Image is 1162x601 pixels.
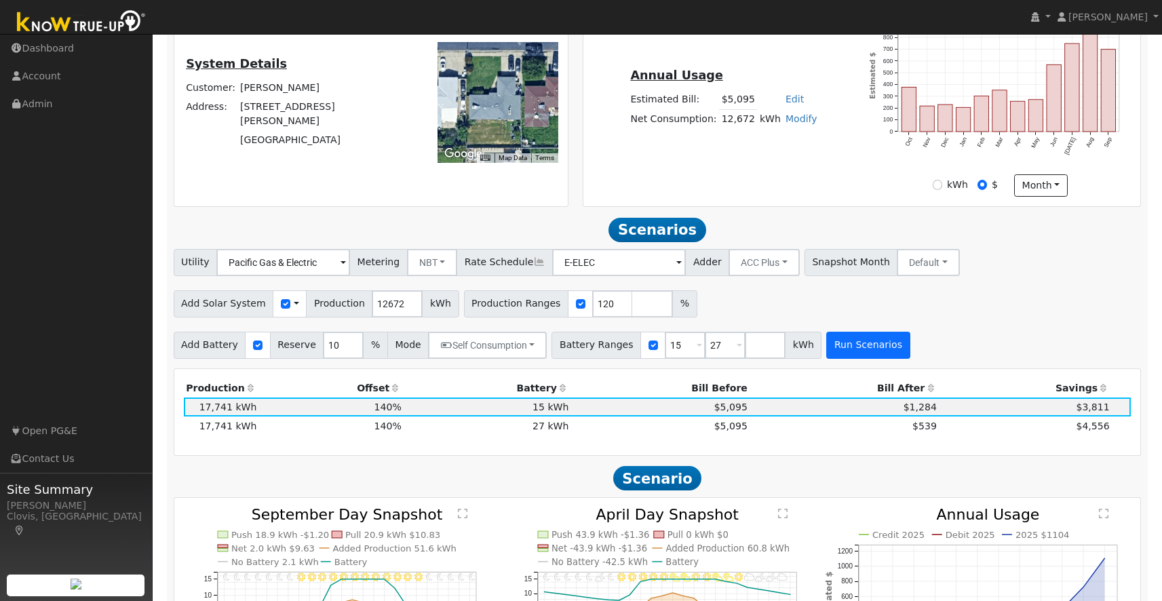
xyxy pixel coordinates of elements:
span: $1,284 [904,402,937,412]
text: Battery [666,557,699,567]
span: Production Ranges [464,290,568,317]
i: 4AM - MostlyClear [586,573,593,581]
td: 15 kWh [404,398,571,416]
button: Default [897,249,960,276]
text: May [1030,136,1041,149]
circle: onclick="" [564,594,567,596]
circle: onclick="" [682,578,685,581]
text: 600 [841,593,853,600]
circle: onclick="" [640,581,642,583]
i: 8PM - PartlyCloudy [755,573,766,581]
i: 10PM - MostlyCloudy [777,573,788,581]
a: Terms (opens in new tab) [535,154,554,161]
circle: onclick="" [629,594,632,596]
text: 500 [883,69,893,76]
i: 4PM - Clear [393,573,402,581]
circle: onclick="" [383,578,386,581]
circle: onclick="" [543,591,546,594]
i: 10PM - Clear [458,573,465,581]
rect: onclick="" [974,96,988,132]
i: 11AM - Clear [340,573,348,581]
i: 7PM - MostlyCloudy [745,573,756,581]
text: Push 18.9 kWh -$1.20 [231,530,329,540]
i: 8AM - Clear [628,573,636,581]
text: 100 [883,116,893,123]
input: kWh [933,180,942,189]
i: 6PM - MostlyClear [735,573,743,581]
span: Scenarios [608,218,705,242]
td: Estimated Bill: [628,90,719,109]
text: Mar [994,136,1005,149]
span: Mode [387,332,429,359]
circle: onclick="" [351,578,353,581]
circle: onclick="" [597,598,600,600]
span: [PERSON_NAME] [1068,12,1148,22]
span: Site Summary [7,480,145,499]
button: Keyboard shortcuts [480,153,490,163]
span: Rate Schedule [457,249,553,276]
text: 0 [890,128,893,135]
text: Aug [1085,136,1096,149]
span: Metering [349,249,408,276]
i: 5AM - PartlyCloudy [595,573,606,581]
span: 140% [374,421,402,431]
text: Push 43.9 kWh -$1.36 [551,530,649,540]
text: Estimated $ [868,52,876,99]
label: kWh [947,178,968,192]
td: Customer: [184,78,238,97]
circle: onclick="" [650,578,653,581]
text: Jun [1049,136,1059,148]
circle: onclick="" [779,592,781,594]
text: Annual Usage [937,506,1040,523]
td: 17,741 kWh [184,398,259,416]
text: 200 [883,104,893,111]
th: Bill Before [571,379,750,398]
i: 1PM - Clear [361,573,369,581]
td: Net Consumption: [628,109,719,129]
i: 5AM - Clear [276,573,283,581]
i: 5PM - PartlyCloudy [723,573,734,581]
i: 10AM - MostlyClear [650,573,658,581]
text: 2025 $1104 [1015,530,1070,540]
i: 9AM - Clear [639,573,647,581]
td: $5,095 [719,90,757,109]
td: kWh [757,109,783,129]
a: Modify [786,113,817,124]
text: No Battery 2.1 kWh [231,557,319,567]
span: Production [306,290,372,317]
a: Edit [786,94,804,104]
circle: onclick="" [393,587,396,590]
a: Map [14,525,26,536]
text: Added Production 60.8 kWh [666,543,790,554]
th: Production [184,379,259,398]
circle: onclick="" [330,584,332,587]
i: 8PM - Clear [437,573,444,581]
i: 7PM - Clear [426,573,433,581]
circle: onclick="" [341,578,343,581]
span: kWh [422,290,459,317]
i: 12PM - PartlyCloudy [670,573,680,581]
img: retrieve [71,579,81,589]
i: 2AM - Clear [244,573,251,581]
div: Clovis, [GEOGRAPHIC_DATA] [7,509,145,538]
i: 9AM - Clear [318,573,326,581]
button: month [1014,174,1068,197]
span: $5,095 [714,421,748,431]
rect: onclick="" [1011,101,1025,132]
circle: onclick="" [672,578,674,581]
td: 12,672 [719,109,757,129]
i: 6AM - MostlyClear [608,573,615,581]
circle: onclick="" [372,578,375,581]
text: 400 [883,81,893,88]
rect: onclick="" [920,106,934,132]
a: Open this area in Google Maps (opens a new window) [441,145,486,163]
i: 12AM - Clear [223,573,230,581]
text: Battery [334,557,368,567]
rect: onclick="" [1065,43,1079,132]
td: 27 kWh [404,416,571,435]
i: 8AM - Clear [307,573,315,581]
text: 300 [883,93,893,100]
circle: onclick="" [746,586,749,589]
text: Credit 2025 [872,530,925,540]
i: 1AM - Clear [233,573,240,581]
